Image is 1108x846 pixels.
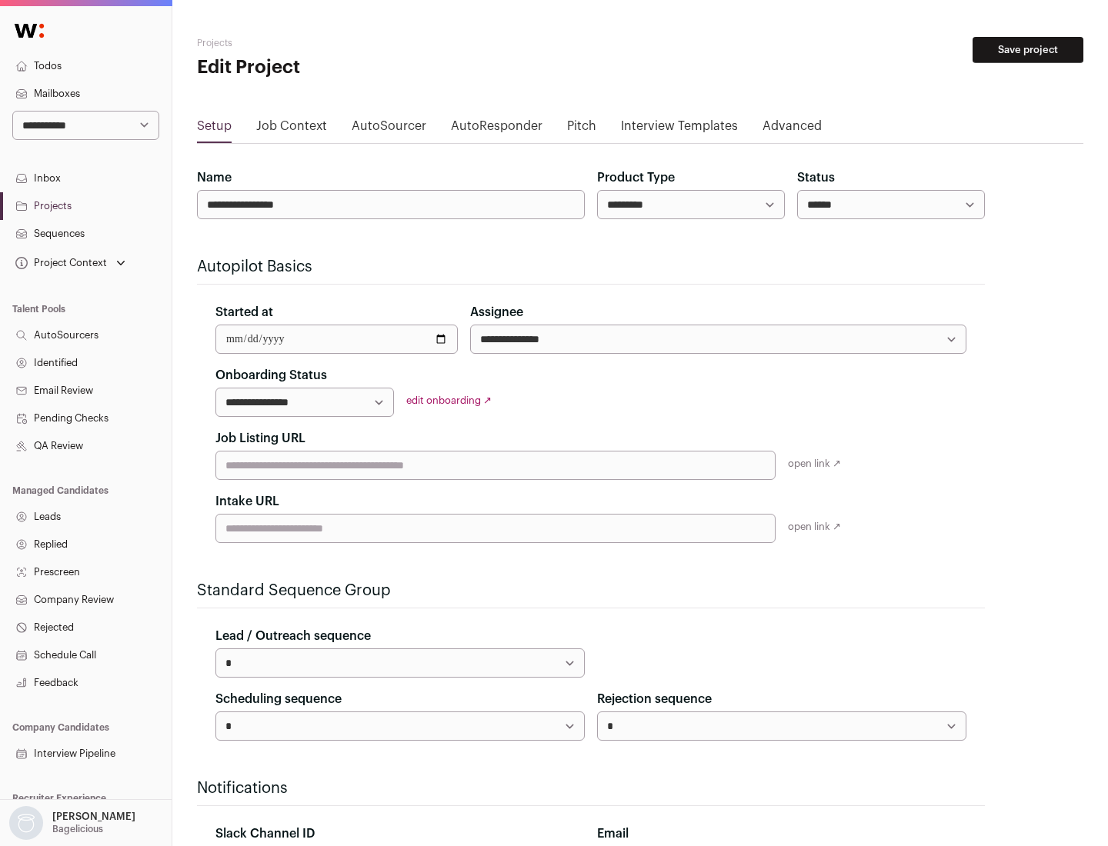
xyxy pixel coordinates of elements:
[215,824,315,843] label: Slack Channel ID
[215,690,342,708] label: Scheduling sequence
[215,492,279,511] label: Intake URL
[763,117,822,142] a: Advanced
[973,37,1083,63] button: Save project
[470,303,523,321] label: Assignee
[215,627,371,645] label: Lead / Outreach sequence
[215,429,305,448] label: Job Listing URL
[6,806,138,840] button: Open dropdown
[52,823,103,835] p: Bagelicious
[797,168,835,187] label: Status
[197,168,232,187] label: Name
[567,117,596,142] a: Pitch
[197,778,985,799] h2: Notifications
[256,117,327,142] a: Job Context
[197,117,232,142] a: Setup
[597,168,675,187] label: Product Type
[197,256,985,278] h2: Autopilot Basics
[352,117,426,142] a: AutoSourcer
[9,806,43,840] img: nopic.png
[406,395,492,405] a: edit onboarding ↗
[597,824,966,843] div: Email
[52,811,135,823] p: [PERSON_NAME]
[215,303,273,321] label: Started at
[597,690,712,708] label: Rejection sequence
[621,117,738,142] a: Interview Templates
[215,366,327,385] label: Onboarding Status
[6,15,52,46] img: Wellfound
[197,580,985,601] h2: Standard Sequence Group
[12,257,107,269] div: Project Context
[451,117,542,142] a: AutoResponder
[197,55,492,80] h1: Edit Project
[197,37,492,49] h2: Projects
[12,252,128,274] button: Open dropdown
